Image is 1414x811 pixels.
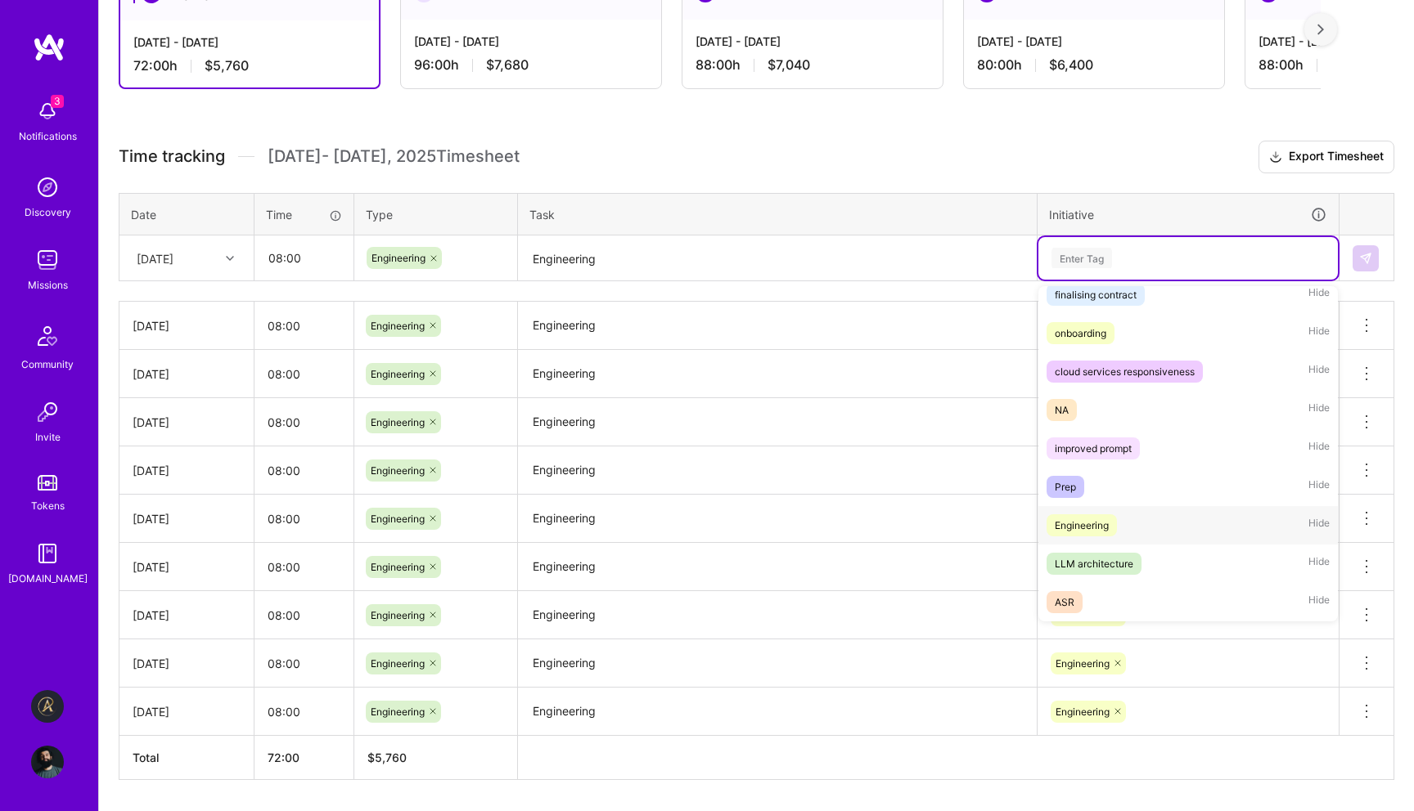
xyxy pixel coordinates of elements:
span: $6,400 [1049,56,1093,74]
input: HH:MM [254,401,353,444]
img: bell [31,95,64,128]
img: teamwork [31,244,64,276]
div: cloud services responsiveness [1055,363,1195,380]
span: Hide [1308,322,1330,344]
img: discovery [31,171,64,204]
div: 96:00 h [414,56,648,74]
span: Engineering [371,513,425,525]
button: Export Timesheet [1259,141,1394,173]
div: [DATE] - [DATE] [133,34,366,51]
span: 3 [51,95,64,108]
textarea: Engineering [520,303,1035,348]
th: 72:00 [254,736,354,780]
div: [DATE] [133,510,241,527]
textarea: Engineering [520,237,1035,280]
textarea: Engineering [520,400,1035,445]
div: Community [21,356,74,373]
div: [DATE] [133,317,241,334]
a: Aldea: Transforming Behavior Change Through AI-Driven Coaching [27,690,68,723]
div: Discovery [25,204,71,221]
th: Task [518,193,1038,235]
span: Hide [1308,437,1330,459]
div: 72:00 h [133,57,366,74]
textarea: Engineering [520,689,1035,734]
div: [DATE] [133,414,241,431]
textarea: Engineering [520,544,1035,589]
input: HH:MM [254,642,353,685]
textarea: Engineering [520,593,1035,638]
div: LLM architecture [1055,555,1133,572]
textarea: Engineering [520,448,1035,493]
img: Invite [31,396,64,428]
span: Hide [1308,284,1330,306]
div: 88:00 h [696,56,930,74]
span: Hide [1308,476,1330,498]
div: Notifications [19,128,77,145]
div: Tokens [31,497,65,514]
div: [DATE] - [DATE] [696,33,930,50]
span: Hide [1308,591,1330,613]
span: Hide [1308,514,1330,536]
th: Total [119,736,254,780]
div: [DATE] [133,607,241,624]
th: Type [354,193,518,235]
input: HH:MM [254,449,353,492]
i: icon Download [1269,149,1282,166]
div: [DATE] [133,462,241,479]
input: HH:MM [255,236,353,280]
div: Enter Tag [1051,245,1112,271]
span: Engineering [371,368,425,380]
span: Engineering [1056,609,1110,621]
div: 80:00 h [977,56,1211,74]
div: finalising contract [1055,286,1137,303]
span: Engineering [1056,657,1110,670]
img: logo [33,33,65,62]
textarea: Engineering [520,496,1035,541]
span: Time tracking [119,146,225,167]
span: Engineering [371,609,425,621]
span: $5,760 [205,57,249,74]
div: Time [266,206,342,223]
span: Engineering [371,320,425,332]
textarea: Engineering [520,641,1035,686]
div: [DATE] [133,365,241,383]
span: Engineering [1056,706,1110,718]
span: $ 5,760 [367,751,407,764]
img: tokens [38,475,57,491]
div: [DATE] - [DATE] [977,33,1211,50]
input: HH:MM [254,594,353,637]
img: right [1317,24,1324,35]
span: Hide [1308,399,1330,421]
th: Date [119,193,254,235]
div: Invite [35,428,61,446]
div: Prep [1055,478,1076,495]
span: Hide [1308,553,1330,575]
input: HH:MM [254,304,353,347]
div: [DATE] [133,703,241,720]
span: $7,040 [768,56,810,74]
input: HH:MM [254,352,353,396]
div: onboarding [1055,325,1106,342]
div: improved prompt [1055,440,1132,457]
textarea: Engineering [520,352,1035,397]
input: HH:MM [254,690,353,733]
img: guide book [31,537,64,570]
div: Engineering [1055,517,1109,534]
span: Engineering [371,416,425,428]
div: Missions [28,276,68,293]
span: Engineering [372,252,426,264]
a: User Avatar [27,746,68,778]
img: Community [28,316,67,356]
div: ASR [1055,594,1074,611]
span: [DATE] - [DATE] , 2025 Timesheet [268,146,520,167]
span: Engineering [371,706,425,718]
img: Submit [1359,252,1372,265]
img: User Avatar [31,746,64,778]
div: NA [1055,401,1069,419]
img: Aldea: Transforming Behavior Change Through AI-Driven Coaching [31,690,64,723]
div: [DATE] - [DATE] [414,33,648,50]
span: $7,680 [486,56,529,74]
span: Engineering [371,464,425,477]
input: HH:MM [254,545,353,589]
div: Initiative [1049,205,1327,224]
